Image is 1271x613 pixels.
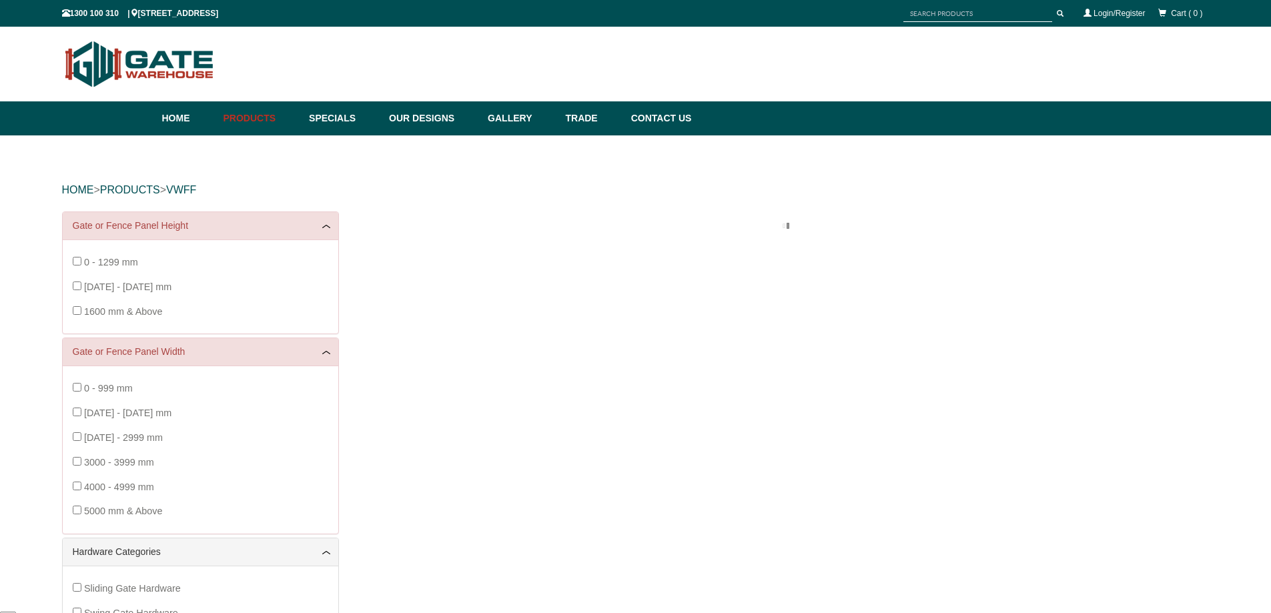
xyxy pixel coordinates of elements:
img: Gate Warehouse [62,33,218,95]
span: 3000 - 3999 mm [84,457,154,468]
span: 5000 mm & Above [84,506,163,516]
a: Contact Us [624,101,692,135]
div: > > [62,169,1210,211]
span: 0 - 1299 mm [84,257,138,267]
a: Products [217,101,303,135]
a: Hardware Categories [73,545,328,559]
span: Sliding Gate Hardware [84,583,181,594]
span: [DATE] - [DATE] mm [84,281,171,292]
span: [DATE] - [DATE] mm [84,408,171,418]
a: Home [162,101,217,135]
a: PRODUCTS [100,184,160,195]
span: 1600 mm & Above [84,306,163,317]
span: Cart ( 0 ) [1171,9,1202,18]
span: 1300 100 310 | [STREET_ADDRESS] [62,9,219,18]
a: Trade [558,101,624,135]
span: 4000 - 4999 mm [84,482,154,492]
span: 0 - 999 mm [84,383,133,394]
input: SEARCH PRODUCTS [903,5,1052,22]
a: Gate or Fence Panel Width [73,345,328,359]
a: Specials [302,101,382,135]
span: [DATE] - 2999 mm [84,432,163,443]
a: HOME [62,184,94,195]
a: Login/Register [1094,9,1145,18]
a: Gallery [481,101,558,135]
a: Gate or Fence Panel Height [73,219,328,233]
a: Our Designs [382,101,481,135]
a: vwff [166,184,196,195]
img: please_wait.gif [779,222,789,229]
